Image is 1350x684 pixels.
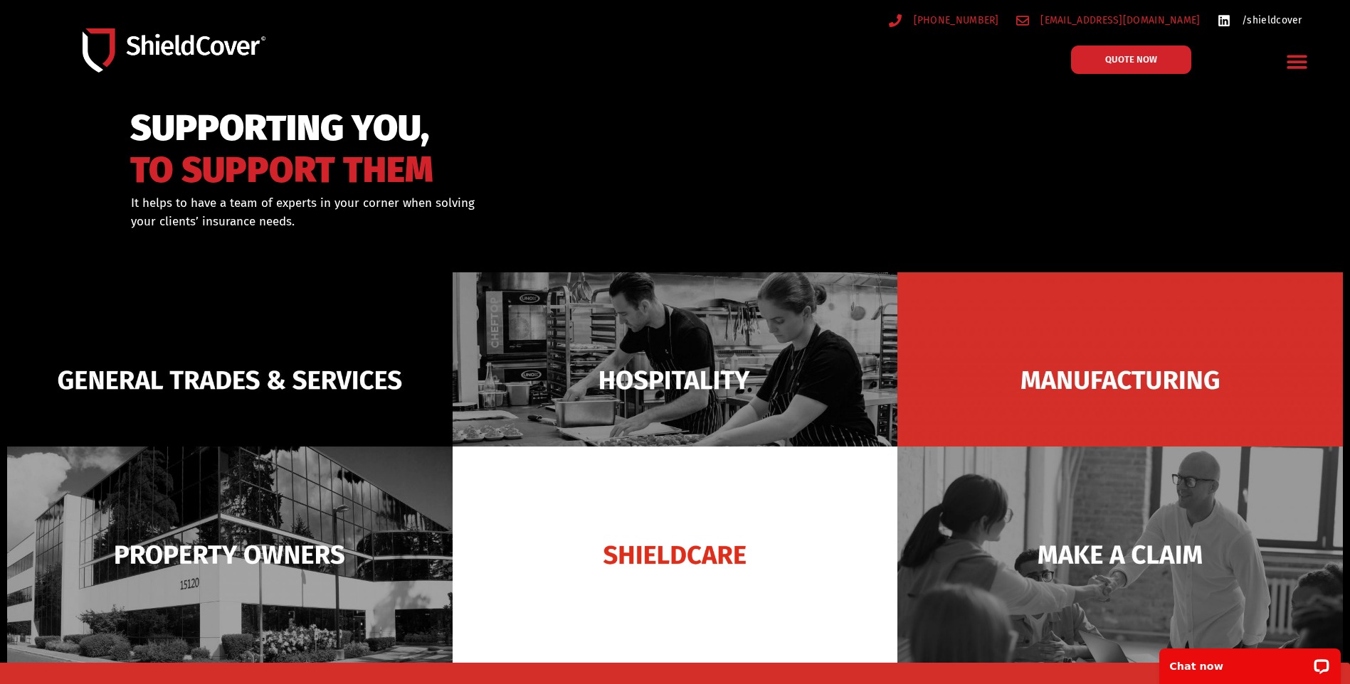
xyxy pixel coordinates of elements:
img: Shield-Cover-Underwriting-Australia-logo-full [83,28,265,73]
div: Menu Toggle [1280,45,1314,78]
div: It helps to have a team of experts in your corner when solving [131,194,748,230]
a: [EMAIL_ADDRESS][DOMAIN_NAME] [1016,11,1201,29]
iframe: LiveChat chat widget [1150,639,1350,684]
a: QUOTE NOW [1071,46,1191,74]
span: SUPPORTING YOU, [130,114,433,143]
span: [EMAIL_ADDRESS][DOMAIN_NAME] [1037,11,1200,29]
a: /shieldcover [1218,11,1302,29]
p: your clients’ insurance needs. [131,213,748,231]
span: QUOTE NOW [1105,55,1157,64]
a: [PHONE_NUMBER] [889,11,999,29]
span: [PHONE_NUMBER] [910,11,999,29]
span: /shieldcover [1238,11,1302,29]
